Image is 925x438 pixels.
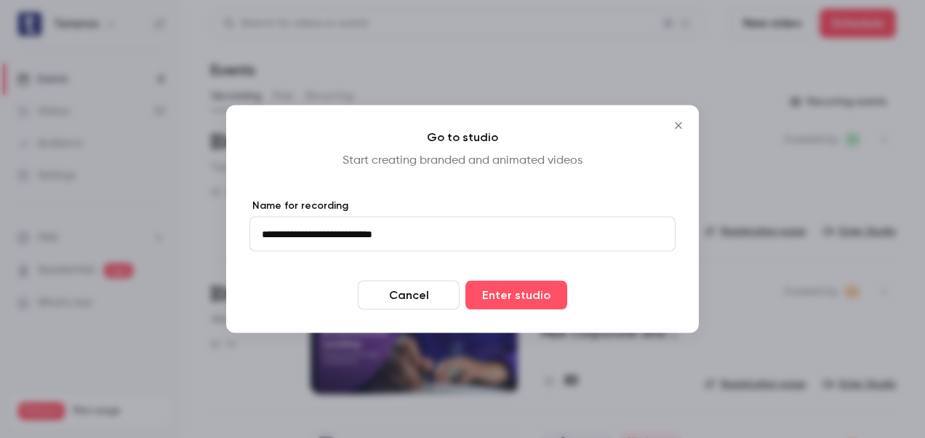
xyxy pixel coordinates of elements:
button: Enter studio [465,281,567,310]
label: Name for recording [249,199,676,213]
p: Start creating branded and animated videos [249,152,676,170]
h4: Go to studio [249,129,676,146]
button: Cancel [358,281,460,310]
button: Close [664,111,693,140]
